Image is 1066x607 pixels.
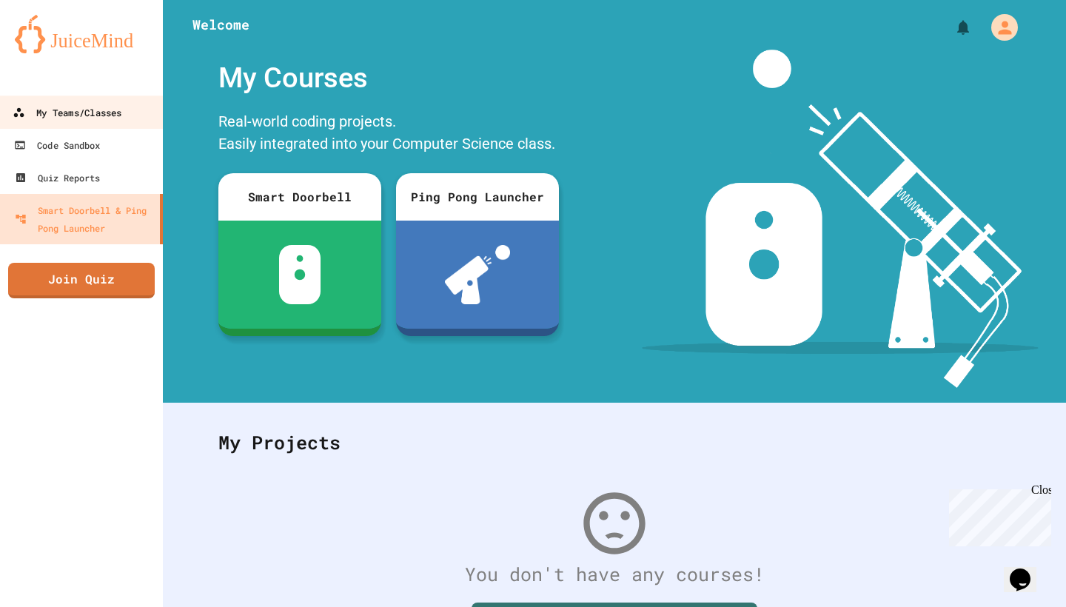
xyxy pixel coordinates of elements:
[1004,548,1051,592] iframe: chat widget
[279,245,321,304] img: sdb-white.svg
[13,104,121,122] div: My Teams/Classes
[204,560,1025,588] div: You don't have any courses!
[15,169,100,187] div: Quiz Reports
[211,50,566,107] div: My Courses
[14,136,100,154] div: Code Sandbox
[976,10,1022,44] div: My Account
[396,173,559,221] div: Ping Pong Launcher
[15,15,148,53] img: logo-orange.svg
[927,15,976,40] div: My Notifications
[218,173,381,221] div: Smart Doorbell
[943,483,1051,546] iframe: chat widget
[642,50,1039,388] img: banner-image-my-projects.png
[445,245,511,304] img: ppl-with-ball.png
[204,414,1025,472] div: My Projects
[15,201,154,237] div: Smart Doorbell & Ping Pong Launcher
[8,263,155,298] a: Join Quiz
[6,6,102,94] div: Chat with us now!Close
[211,107,566,162] div: Real-world coding projects. Easily integrated into your Computer Science class.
